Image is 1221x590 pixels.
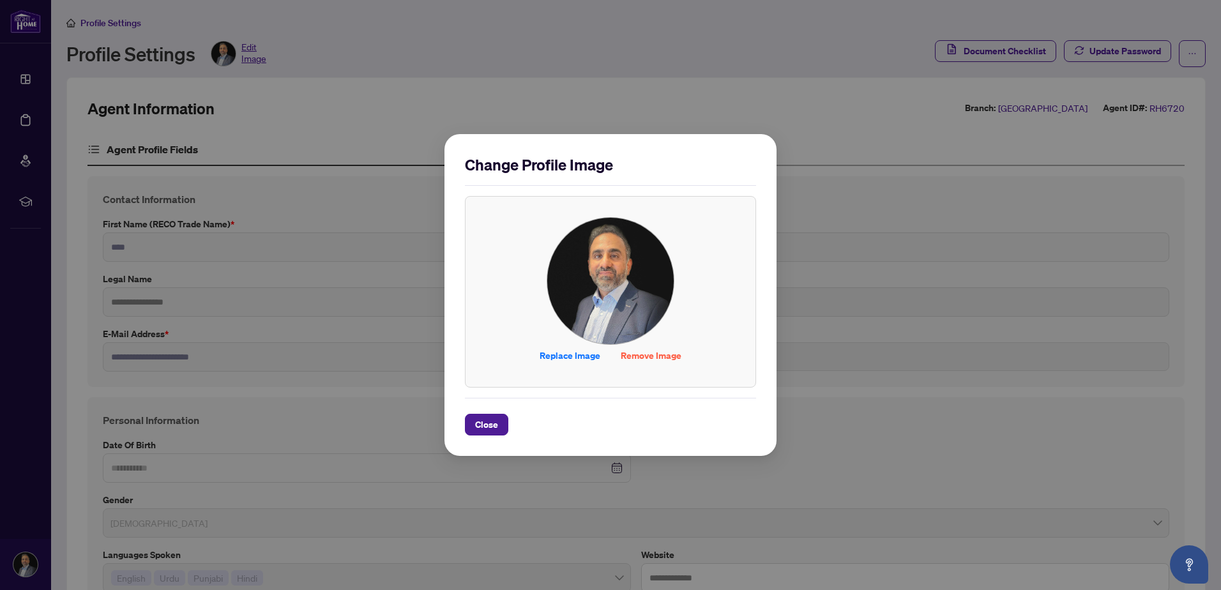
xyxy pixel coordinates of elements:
[529,345,610,367] button: Replace Image
[465,414,508,435] button: Close
[540,345,600,366] span: Replace Image
[465,155,756,175] h2: Change Profile Image
[610,345,692,367] button: Remove Image
[547,218,674,344] img: Profile Icon
[1170,545,1208,584] button: Open asap
[475,414,498,435] span: Close
[621,345,681,366] span: Remove Image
